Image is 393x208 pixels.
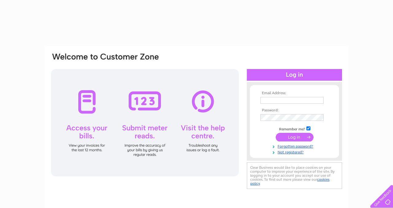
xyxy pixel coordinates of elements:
[247,162,342,189] div: Clear Business would like to place cookies on your computer to improve your experience of the sit...
[276,133,313,141] input: Submit
[259,108,330,113] th: Password:
[259,91,330,95] th: Email Address:
[250,177,329,186] a: cookies policy
[260,149,330,155] a: Not registered?
[259,125,330,132] td: Remember me?
[260,143,330,149] a: Forgotten password?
